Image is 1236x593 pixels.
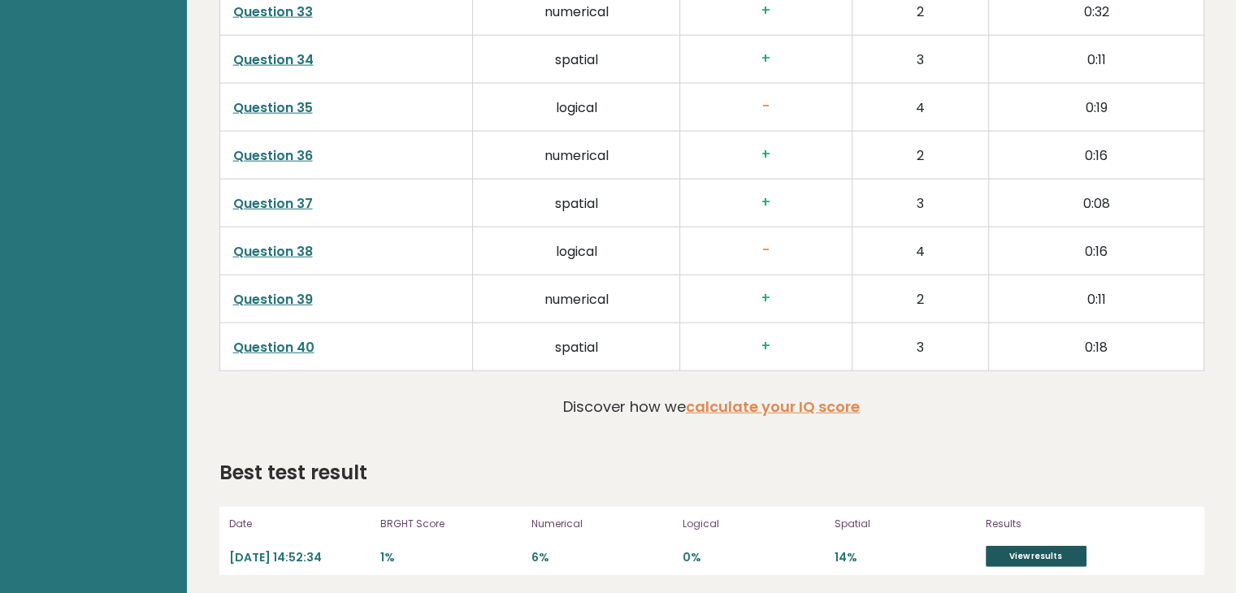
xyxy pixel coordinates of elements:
[989,227,1203,275] td: 0:16
[380,550,522,565] p: 1%
[852,36,988,84] td: 3
[852,180,988,227] td: 3
[852,323,988,371] td: 3
[989,132,1203,180] td: 0:16
[473,180,680,227] td: spatial
[233,194,313,213] a: Question 37
[693,98,839,115] h3: -
[473,275,680,323] td: numerical
[989,84,1203,132] td: 0:19
[473,84,680,132] td: logical
[693,50,839,67] h3: +
[693,2,839,19] h3: +
[233,50,314,69] a: Question 34
[989,36,1203,84] td: 0:11
[852,84,988,132] td: 4
[233,242,313,261] a: Question 38
[693,242,839,259] h3: -
[473,227,680,275] td: logical
[473,323,680,371] td: spatial
[229,550,371,565] p: [DATE] 14:52:34
[835,517,976,531] p: Spatial
[380,517,522,531] p: BRGHT Score
[986,546,1086,567] a: View results
[852,132,988,180] td: 2
[233,2,313,21] a: Question 33
[531,517,673,531] p: Numerical
[835,550,976,565] p: 14%
[563,396,860,418] p: Discover how we
[852,275,988,323] td: 2
[219,458,367,487] h2: Best test result
[683,550,824,565] p: 0%
[233,338,314,357] a: Question 40
[989,323,1203,371] td: 0:18
[233,98,313,117] a: Question 35
[531,550,673,565] p: 6%
[233,290,313,309] a: Question 39
[233,146,313,165] a: Question 36
[852,227,988,275] td: 4
[693,146,839,163] h3: +
[683,517,824,531] p: Logical
[686,396,860,417] a: calculate your IQ score
[693,194,839,211] h3: +
[989,275,1203,323] td: 0:11
[473,36,680,84] td: spatial
[986,517,1156,531] p: Results
[989,180,1203,227] td: 0:08
[473,132,680,180] td: numerical
[693,290,839,307] h3: +
[693,338,839,355] h3: +
[229,517,371,531] p: Date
